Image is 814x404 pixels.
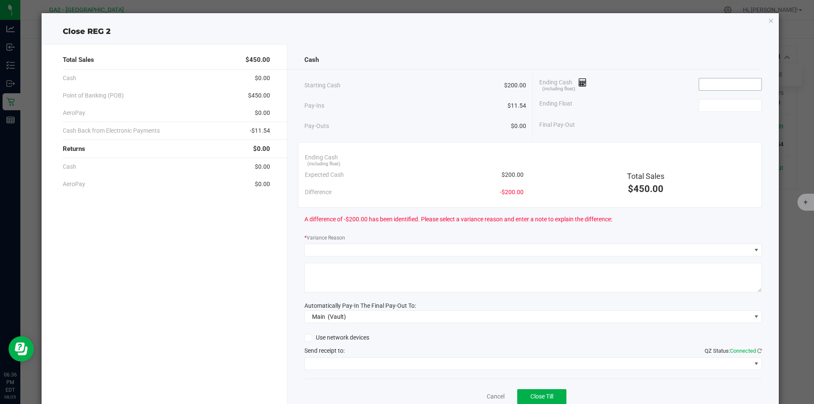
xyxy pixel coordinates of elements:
span: (Vault) [328,313,346,320]
span: $450.00 [248,91,270,100]
span: Total Sales [63,55,94,65]
span: $0.00 [255,74,270,83]
span: $0.00 [253,144,270,154]
span: Final Pay-Out [539,120,575,129]
span: Cash [63,74,76,83]
label: Variance Reason [304,234,345,242]
span: A difference of -$200.00 has been identified. Please select a variance reason and enter a note to... [304,215,612,224]
span: -$11.54 [250,126,270,135]
iframe: Resource center [8,336,34,362]
span: Cash Back from Electronic Payments [63,126,160,135]
span: Automatically Pay-In The Final Pay-Out To: [304,302,416,309]
span: $450.00 [628,184,663,194]
label: Use network devices [304,333,369,342]
span: $0.00 [255,162,270,171]
span: Pay-Ins [304,101,324,110]
div: Close REG 2 [42,26,779,37]
span: $0.00 [255,180,270,189]
span: AeroPay [63,180,85,189]
span: Ending Cash [305,153,338,162]
span: (including float) [307,161,340,168]
span: Starting Cash [304,81,340,90]
span: Ending Cash [539,78,587,91]
span: QZ Status: [705,348,762,354]
span: (including float) [542,86,575,93]
span: $200.00 [502,170,524,179]
span: $0.00 [511,122,526,131]
span: $11.54 [507,101,526,110]
span: Cash [304,55,319,65]
span: Cash [63,162,76,171]
span: Pay-Outs [304,122,329,131]
span: AeroPay [63,109,85,117]
span: -$200.00 [500,188,524,197]
span: $0.00 [255,109,270,117]
div: Returns [63,140,270,158]
span: Connected [730,348,756,354]
span: Send receipt to: [304,347,345,354]
span: Close Till [530,393,553,400]
span: Point of Banking (POB) [63,91,124,100]
span: Main [312,313,325,320]
span: Difference [305,188,332,197]
span: Expected Cash [305,170,344,179]
span: $450.00 [245,55,270,65]
a: Cancel [487,392,505,401]
span: Total Sales [627,172,664,181]
span: Ending Float [539,99,572,112]
span: $200.00 [504,81,526,90]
